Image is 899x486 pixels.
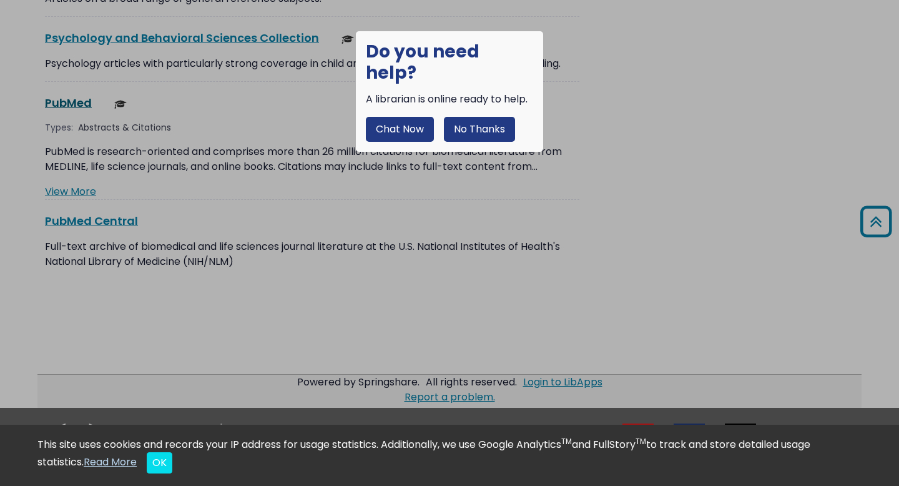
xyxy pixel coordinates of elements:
a: Read More [84,455,137,469]
sup: TM [561,436,572,447]
h1: Do you need help? [366,41,533,83]
sup: TM [636,436,646,447]
div: This site uses cookies and records your IP address for usage statistics. Additionally, we use Goo... [37,437,862,474]
div: A librarian is online ready to help. [366,92,533,107]
button: No Thanks [444,117,515,142]
button: Close [147,452,172,474]
button: Chat Now [366,117,434,142]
